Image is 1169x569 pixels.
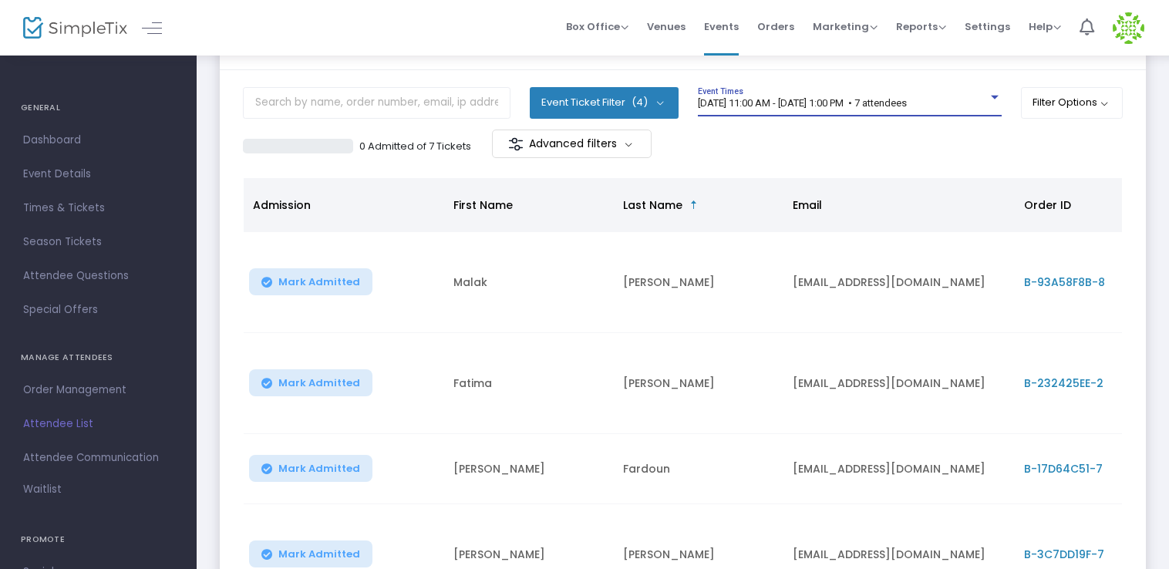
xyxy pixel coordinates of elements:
[1024,274,1105,290] span: B-93A58F8B-8
[23,414,173,434] span: Attendee List
[632,96,648,109] span: (4)
[1029,19,1061,34] span: Help
[783,434,1015,504] td: [EMAIL_ADDRESS][DOMAIN_NAME]
[23,164,173,184] span: Event Details
[1024,547,1104,562] span: B-3C7DD19F-7
[623,197,682,213] span: Last Name
[21,342,176,373] h4: MANAGE ATTENDEES
[783,333,1015,434] td: [EMAIL_ADDRESS][DOMAIN_NAME]
[444,333,614,434] td: Fatima
[278,548,360,561] span: Mark Admitted
[23,232,173,252] span: Season Tickets
[453,197,513,213] span: First Name
[647,7,686,46] span: Venues
[359,139,471,154] p: 0 Admitted of 7 Tickets
[444,434,614,504] td: [PERSON_NAME]
[23,130,173,150] span: Dashboard
[23,380,173,400] span: Order Management
[614,434,783,504] td: Fardoun
[278,377,360,389] span: Mark Admitted
[278,276,360,288] span: Mark Admitted
[23,266,173,286] span: Attendee Questions
[444,232,614,333] td: Malak
[21,524,176,555] h4: PROMOTE
[965,7,1010,46] span: Settings
[704,7,739,46] span: Events
[508,136,524,152] img: filter
[1024,375,1103,391] span: B-232425EE-2
[249,540,372,567] button: Mark Admitted
[23,448,173,468] span: Attendee Communication
[566,19,628,34] span: Box Office
[614,232,783,333] td: [PERSON_NAME]
[813,19,878,34] span: Marketing
[614,333,783,434] td: [PERSON_NAME]
[896,19,946,34] span: Reports
[23,300,173,320] span: Special Offers
[249,268,372,295] button: Mark Admitted
[492,130,652,158] m-button: Advanced filters
[253,197,311,213] span: Admission
[783,232,1015,333] td: [EMAIL_ADDRESS][DOMAIN_NAME]
[1021,87,1124,118] button: Filter Options
[249,455,372,482] button: Mark Admitted
[757,7,794,46] span: Orders
[1024,197,1071,213] span: Order ID
[1024,461,1103,476] span: B-17D64C51-7
[21,93,176,123] h4: GENERAL
[249,369,372,396] button: Mark Admitted
[793,197,822,213] span: Email
[23,198,173,218] span: Times & Tickets
[698,97,907,109] span: [DATE] 11:00 AM - [DATE] 1:00 PM • 7 attendees
[278,463,360,475] span: Mark Admitted
[23,482,62,497] span: Waitlist
[688,199,700,211] span: Sortable
[530,87,679,118] button: Event Ticket Filter(4)
[243,87,510,119] input: Search by name, order number, email, ip address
